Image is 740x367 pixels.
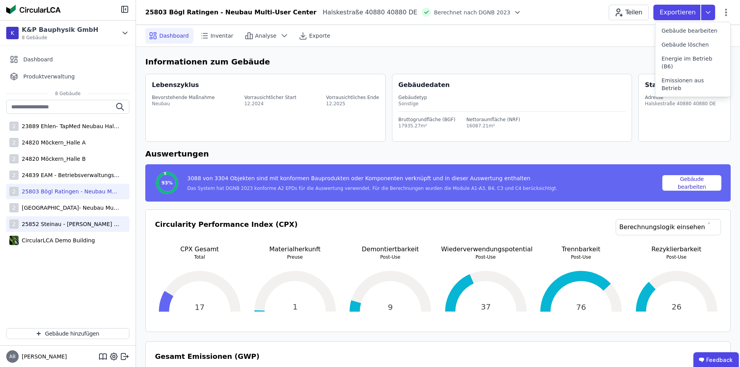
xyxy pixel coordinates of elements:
p: Post-Use [441,254,531,260]
div: 12.2024 [244,101,296,107]
h6: Auswertungen [145,148,731,160]
div: 2 [9,122,19,131]
div: Bruttogrundfläche (BGF) [399,117,456,123]
div: 23889 Ehlen- TapMed Neubau Halle 2 [19,122,120,130]
span: Exporte [309,32,330,40]
p: CPX Gesamt [155,245,244,254]
div: Das System hat DGNB 2023 konforme A2 EPDs für die Auswertung verwendet. Für die Berechnungen wurd... [187,185,557,191]
div: Sonstige [399,101,626,107]
a: Berechnungslogik einsehen [616,219,721,235]
div: 25852 Steinau - [PERSON_NAME] Logistikzentrum [19,220,120,228]
div: 24820 Möckern_Halle B [19,155,86,163]
p: Total [155,254,244,260]
img: CircularLCA Demo Building [9,234,19,247]
div: 2 [9,219,19,229]
div: Gebäudedaten [399,80,632,90]
div: Vorrausichtlicher Start [244,94,296,101]
button: Teilen [609,5,649,20]
div: 12.2025 [326,101,379,107]
p: Post-Use [632,254,721,260]
span: Dashboard [23,56,53,63]
span: [PERSON_NAME] [19,353,67,360]
div: Vorrausichtliches Ende [326,94,379,101]
span: 8 Gebäude [22,35,98,41]
p: Rezyklierbarkeit [632,245,721,254]
h6: Informationen zum Gebäude [145,56,731,68]
div: 2 [9,138,19,147]
span: AB [9,354,16,359]
div: Bevorstehende Maßnahme [152,94,215,101]
div: 2 [9,170,19,180]
div: Neubau [152,101,215,107]
h3: Gesamt Emissionen (GWP) [155,351,721,362]
div: Nettoraumfläche (NRF) [466,117,520,123]
div: 17935.27m² [399,123,456,129]
button: Gebäude hinzufügen [6,328,129,339]
div: 25803 Bögl Ratingen - Neubau Multi-User Center [19,188,120,195]
span: Berechnet nach DGNB 2023 [434,9,510,16]
img: Concular [6,5,61,14]
button: Gebäude bearbeiten [662,175,721,191]
p: Exportieren [660,8,697,17]
div: Adresse [645,94,716,101]
div: 24820 Möckern_Halle A [19,139,85,146]
div: 2 [9,187,19,196]
div: 3088 von 3304 Objekten sind mit konformen Bauprodukten oder Komponenten verknüpft und in dieser A... [187,174,557,185]
div: Standort [645,80,676,90]
span: Inventar [211,32,233,40]
div: 16087.21m² [466,123,520,129]
p: Materialherkunft [251,245,340,254]
div: K [6,27,19,39]
span: Gebäude löschen [662,41,709,49]
span: Emissionen aus Betrieb [662,77,724,92]
p: Trennbarkeit [536,245,626,254]
span: Energie im Betrieb (B6) [662,55,724,70]
span: Gebäude bearbeiten [662,27,717,35]
span: Analyse [255,32,277,40]
p: Post-Use [536,254,626,260]
p: Post-Use [346,254,435,260]
p: Wiederverwendungspotential [441,245,531,254]
div: Lebenszyklus [152,80,199,90]
span: 8 Gebäude [47,90,89,97]
p: Demontiertbarkeit [346,245,435,254]
div: Gebäudetyp [399,94,626,101]
h3: Circularity Performance Index (CPX) [155,219,298,245]
span: 93% [162,180,173,186]
div: 24839 EAM - Betriebsverwaltungsgebäude (KM) [19,171,120,179]
p: Preuse [251,254,340,260]
span: Produktverwaltung [23,73,75,80]
div: CircularLCA Demo Building [19,237,95,244]
div: K&P Bauphysik GmbH [22,25,98,35]
span: Dashboard [159,32,189,40]
div: 25803 Bögl Ratingen - Neubau Multi-User Center [145,8,317,17]
div: 2 [9,203,19,212]
div: 2 [9,154,19,163]
div: [GEOGRAPHIC_DATA]- Neubau Multi-User Center [19,204,120,212]
div: Halskestraße 40880 40880 DE [317,8,418,17]
div: Halskestraße 40880 40880 DE [645,101,716,107]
